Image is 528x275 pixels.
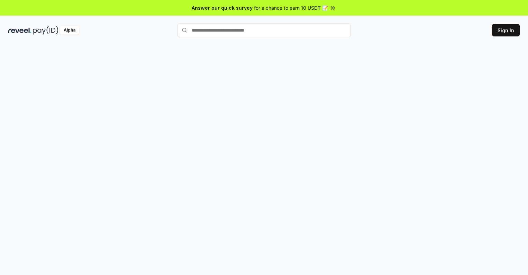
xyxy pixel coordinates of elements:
[33,26,58,35] img: pay_id
[254,4,328,11] span: for a chance to earn 10 USDT 📝
[492,24,520,36] button: Sign In
[192,4,253,11] span: Answer our quick survey
[8,26,31,35] img: reveel_dark
[60,26,79,35] div: Alpha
